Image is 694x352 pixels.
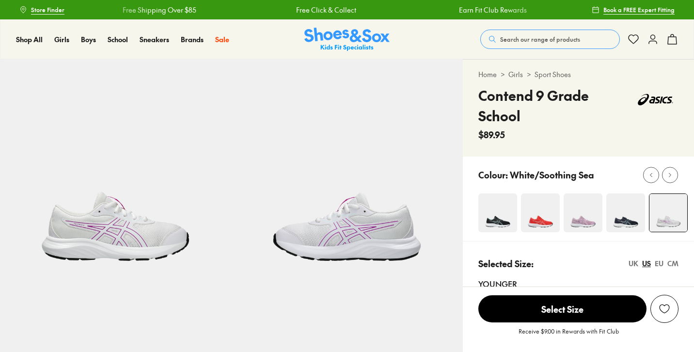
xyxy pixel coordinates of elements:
div: UK [629,258,638,269]
span: Boys [81,34,96,44]
button: Select Size [478,295,647,323]
img: 5-498672_1 [231,59,462,290]
span: Brands [181,34,204,44]
span: Sneakers [140,34,169,44]
a: Free Shipping Over $85 [96,5,170,15]
p: Selected Size: [478,257,534,270]
a: Boys [81,34,96,45]
img: 4-498671_1 [649,194,687,232]
img: 4-522429_1 [564,193,602,232]
p: Colour: [478,168,508,181]
span: Sale [215,34,229,44]
a: Sale [215,34,229,45]
div: > > [478,69,678,80]
a: Book a FREE Expert Fitting [592,1,675,18]
a: Home [478,69,497,80]
a: Girls [508,69,523,80]
a: Shop All [16,34,43,45]
div: US [642,258,651,269]
span: $89.95 [478,128,505,141]
span: Book a FREE Expert Fitting [603,5,675,14]
span: Select Size [478,295,647,322]
button: Search our range of products [480,30,620,49]
a: Earn Fit Club Rewards [433,5,501,15]
button: Add to Wishlist [650,295,678,323]
span: School [108,34,128,44]
img: 4-551394_1 [606,193,645,232]
span: Shop All [16,34,43,44]
a: Brands [181,34,204,45]
div: Younger [478,278,678,289]
span: Store Finder [31,5,64,14]
a: Store Finder [19,1,64,18]
img: 4-522424_1 [521,193,560,232]
span: Search our range of products [500,35,580,44]
a: School [108,34,128,45]
a: Shoes & Sox [304,28,390,51]
a: Sneakers [140,34,169,45]
p: Receive $9.00 in Rewards with Fit Club [519,327,619,344]
a: Girls [54,34,69,45]
span: Girls [54,34,69,44]
img: SNS_Logo_Responsive.svg [304,28,390,51]
h4: Contend 9 Grade School [478,85,632,126]
img: 4-522434_1 [478,193,517,232]
a: Sport Shoes [535,69,571,80]
div: CM [667,258,678,269]
a: Free Click & Collect [270,5,330,15]
div: EU [655,258,663,269]
p: White/Soothing Sea [510,168,594,181]
img: Vendor logo [632,85,678,114]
